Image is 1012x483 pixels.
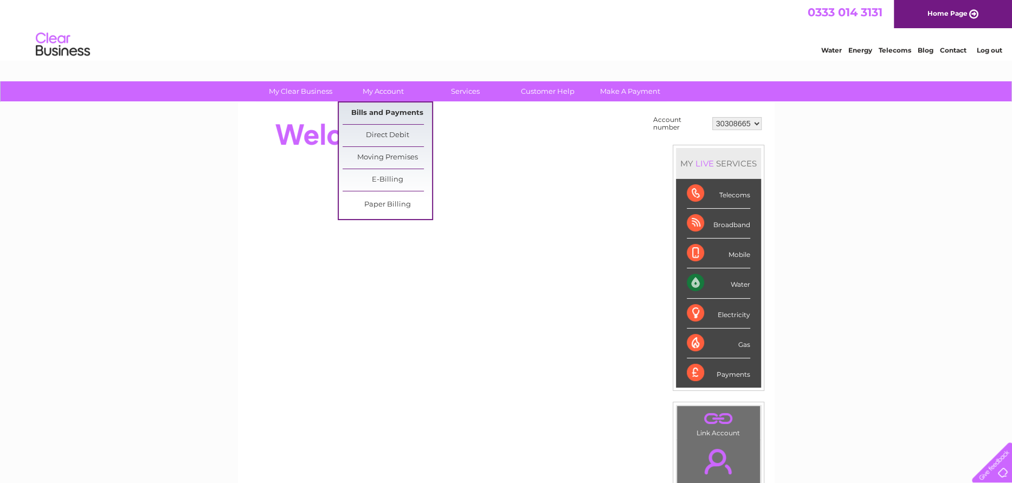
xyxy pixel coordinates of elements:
a: Moving Premises [343,147,432,169]
a: . [680,409,757,428]
a: Energy [848,46,872,54]
div: LIVE [693,158,716,169]
div: Water [687,268,750,298]
img: logo.png [35,28,91,61]
a: Telecoms [879,46,911,54]
div: Mobile [687,239,750,268]
a: Direct Debit [343,125,432,146]
a: E-Billing [343,169,432,191]
div: Clear Business is a trading name of Verastar Limited (registered in [GEOGRAPHIC_DATA] No. 3667643... [250,6,763,53]
div: MY SERVICES [676,148,761,179]
a: Water [821,46,842,54]
a: 0333 014 3131 [808,5,882,19]
div: Payments [687,358,750,388]
a: My Account [338,81,428,101]
a: Blog [918,46,933,54]
a: Paper Billing [343,194,432,216]
td: Link Account [676,405,760,440]
a: . [680,442,757,480]
a: Bills and Payments [343,102,432,124]
a: Customer Help [503,81,592,101]
a: Log out [976,46,1002,54]
a: Services [421,81,510,101]
div: Telecoms [687,179,750,209]
a: Contact [940,46,966,54]
a: Make A Payment [585,81,675,101]
div: Broadband [687,209,750,239]
div: Gas [687,329,750,358]
div: Electricity [687,299,750,329]
td: Account number [650,113,710,134]
a: My Clear Business [256,81,345,101]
